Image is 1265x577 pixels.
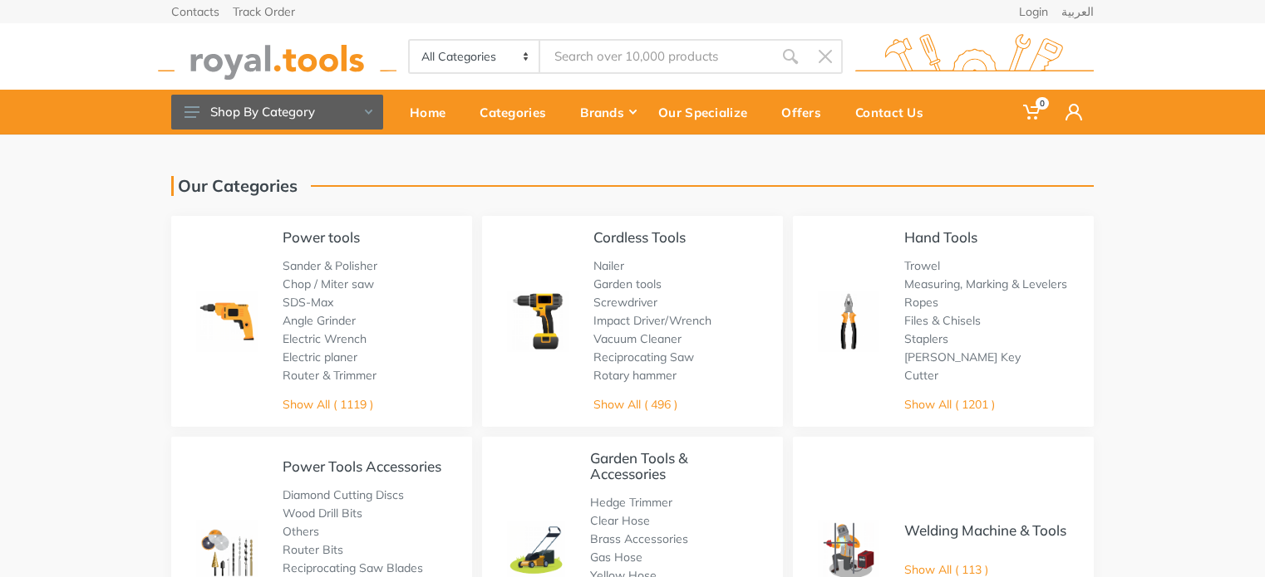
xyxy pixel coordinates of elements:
[569,95,647,130] div: Brands
[283,524,319,539] a: Others
[507,291,569,352] img: Royal - Cordless Tools
[590,550,642,565] a: Gas Hose
[593,350,694,364] a: Reciprocating Saw
[593,258,624,273] a: Nailer
[398,95,468,130] div: Home
[593,397,677,412] a: Show All ( 496 )
[283,276,374,291] a: Chop / Miter saw
[196,291,258,352] img: Royal - Power tools
[904,350,1021,364] a: [PERSON_NAME] Key
[590,531,688,546] a: Brass Accessories
[1061,6,1094,17] a: العربية
[904,313,981,328] a: Files & Chisels
[904,228,977,246] a: Hand Tools
[283,560,423,575] a: Reciprocating Saw Blades
[283,258,377,273] a: Sander & Polisher
[283,457,441,475] a: Power Tools Accessories
[904,397,995,412] a: Show All ( 1201 )
[904,258,940,273] a: Trowel
[593,228,686,246] a: Cordless Tools
[904,562,988,577] a: Show All ( 113 )
[171,176,298,196] h1: Our Categories
[171,6,219,17] a: Contacts
[283,487,404,502] a: Diamond Cutting Discs
[904,521,1066,539] a: Welding Machine & Tools
[1036,97,1049,110] span: 0
[410,41,540,72] select: Category
[398,90,468,134] a: Home
[844,95,946,130] div: Contact Us
[590,449,687,482] a: Garden Tools & Accessories
[590,495,672,510] a: Hedge Trimmer
[1012,90,1054,134] a: 0
[855,34,1094,80] img: royal.tools Logo
[171,95,383,130] button: Shop By Category
[468,90,569,134] a: Categories
[770,90,844,134] a: Offers
[593,313,711,328] a: Impact Driver/Wrench
[818,291,879,352] img: Royal - Hand Tools
[593,368,677,383] a: Rotary hammer
[593,331,682,346] a: Vacuum Cleaner
[647,95,770,130] div: Our Specialize
[158,34,396,80] img: royal.tools Logo
[468,95,569,130] div: Categories
[233,6,295,17] a: Track Order
[283,350,357,364] a: Electric planer
[1019,6,1048,17] a: Login
[283,368,377,383] a: Router & Trimmer
[770,95,844,130] div: Offers
[844,90,946,134] a: Contact Us
[283,313,356,328] a: Angle Grinder
[283,228,360,246] a: Power tools
[283,295,333,310] a: SDS-Max
[283,506,362,521] a: Wood Drill Bits
[904,295,938,310] a: Ropes
[647,90,770,134] a: Our Specialize
[593,276,662,291] a: Garden tools
[283,397,373,412] a: Show All ( 1119 )
[593,295,657,310] a: Screwdriver
[283,331,367,346] a: Electric Wrench
[540,39,773,74] input: Site search
[904,368,938,383] a: Cutter
[590,513,650,528] a: Clear Hose
[283,542,343,557] a: Router Bits
[904,276,1067,291] a: Measuring, Marking & Levelers
[904,331,948,346] a: Staplers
